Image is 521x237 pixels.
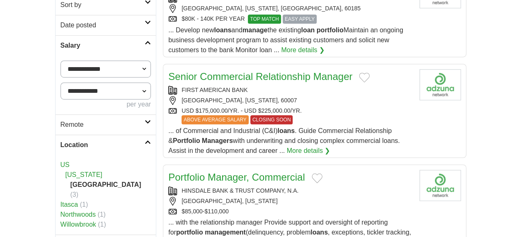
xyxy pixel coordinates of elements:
[242,27,267,34] strong: manage
[205,229,246,236] strong: management
[419,69,461,100] img: Company logo
[61,20,145,30] h2: Date posted
[56,114,156,135] a: Remote
[168,207,412,216] div: $85,000-$110,000
[168,15,412,24] div: $80K - 140K PER YEAR
[61,120,145,130] h2: Remote
[202,137,233,144] strong: Managers
[283,15,317,24] span: EASY APPLY
[168,127,400,154] span: ... of Commercial and Industrial (C&I) . Guide Commercial Relationship & with underwriting and cl...
[176,229,203,236] strong: portfolio
[168,197,412,206] div: [GEOGRAPHIC_DATA], [US_STATE]
[56,15,156,35] a: Date posted
[301,27,315,34] strong: loan
[65,171,102,178] a: [US_STATE]
[168,172,305,183] a: Portfolio Manager, Commercial
[168,96,412,105] div: [GEOGRAPHIC_DATA], [US_STATE], 60007
[70,191,79,198] span: (3)
[214,27,231,34] strong: loans
[317,27,344,34] strong: portfolio
[168,106,412,124] div: USD $175,000.00/YR. - USD $225,000.00/YR.
[61,140,145,150] h2: Location
[277,127,295,134] strong: loans
[61,211,96,218] a: Northwoods
[61,201,78,208] a: Itasca
[168,4,412,13] div: [GEOGRAPHIC_DATA], [US_STATE], [GEOGRAPHIC_DATA], 60185
[359,73,370,82] button: Add to favorite jobs
[80,201,88,208] span: (1)
[56,35,156,56] a: Salary
[248,15,281,24] span: TOP MATCH
[281,45,325,55] a: More details ❯
[61,99,151,109] div: per year
[287,146,330,156] a: More details ❯
[312,173,322,183] button: Add to favorite jobs
[61,221,96,228] a: Willowbrook
[173,137,200,144] strong: Portfolio
[182,115,249,124] span: ABOVE AVERAGE SALARY
[168,186,412,195] div: HINSDALE BANK & TRUST COMPANY, N.A.
[56,135,156,155] a: Location
[61,41,145,51] h2: Salary
[419,170,461,201] img: Company logo
[61,161,70,168] a: US
[98,221,106,228] span: (1)
[70,181,141,188] strong: [GEOGRAPHIC_DATA]
[97,211,106,218] span: (1)
[168,27,403,53] span: ... Develop new and the existing Maintain an ongoing business development program to assist exist...
[250,115,293,124] span: CLOSING SOON
[310,229,328,236] strong: loans
[168,86,412,94] div: FIRST AMERICAN BANK
[168,71,352,82] a: Senior Commercial Relationship Manager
